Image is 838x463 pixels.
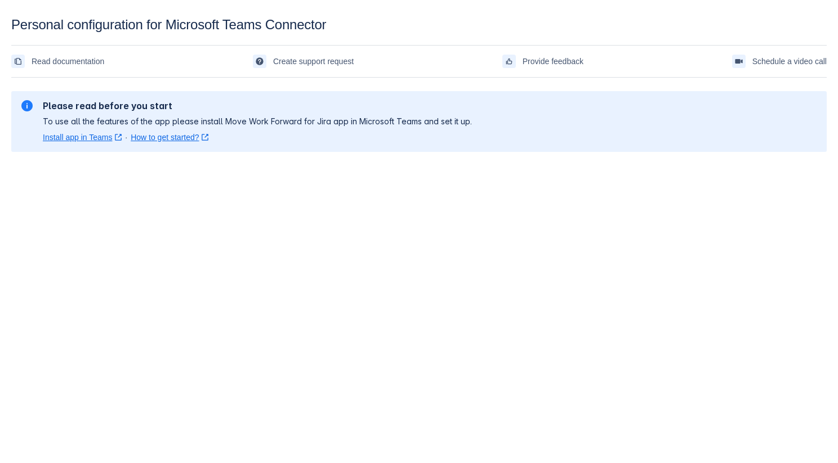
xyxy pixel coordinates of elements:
[273,52,354,70] span: Create support request
[11,52,104,70] a: Read documentation
[752,52,827,70] span: Schedule a video call
[11,17,827,33] div: Personal configuration for Microsoft Teams Connector
[43,100,472,111] h2: Please read before you start
[32,52,104,70] span: Read documentation
[734,57,743,66] span: videoCall
[20,99,34,113] span: information
[43,116,472,127] p: To use all the features of the app please install Move Work Forward for Jira app in Microsoft Tea...
[253,52,354,70] a: Create support request
[14,57,23,66] span: documentation
[732,52,827,70] a: Schedule a video call
[255,57,264,66] span: support
[523,52,583,70] span: Provide feedback
[502,52,583,70] a: Provide feedback
[43,132,122,143] a: Install app in Teams
[505,57,514,66] span: feedback
[131,132,208,143] a: How to get started?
